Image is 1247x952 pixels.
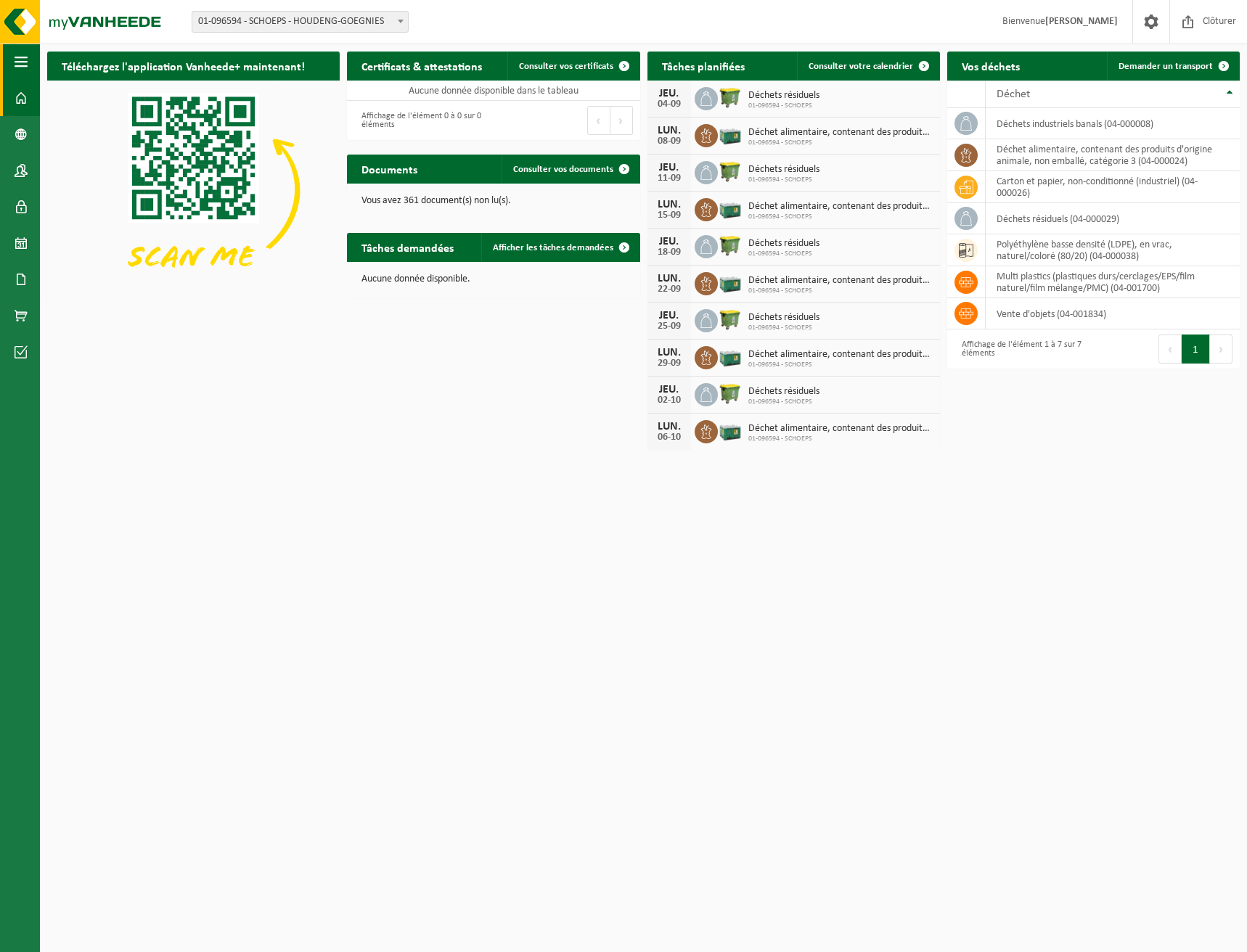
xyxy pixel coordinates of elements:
[192,12,408,32] span: 01-096594 - SCHOEPS - HOUDENG-GOEGNIES
[1107,52,1238,81] a: Demander un transport
[986,171,1240,203] td: carton et papier, non-conditionné (industriel) (04-000026)
[748,312,819,324] span: Déchets résiduels
[647,52,759,80] h2: Tâches planifiées
[748,361,933,369] span: 01-096594 - SCHOEPS
[347,52,496,80] h2: Certificats & attestations
[718,159,743,184] img: WB-1100-HPE-GN-50
[748,287,933,295] span: 01-096594 - SCHOEPS
[655,273,684,284] div: LUN.
[655,99,684,110] div: 04-09
[655,247,684,258] div: 18-09
[655,236,684,247] div: JEU.
[748,102,819,110] span: 01-096594 - SCHOEPS
[748,139,933,147] span: 01-096594 - SCHOEPS
[718,307,743,332] img: WB-1100-HPE-GN-50
[986,298,1240,329] td: vente d'objets (04-001834)
[748,176,819,184] span: 01-096594 - SCHOEPS
[347,81,639,101] td: Aucune donnée disponible dans le tableau
[610,106,633,135] button: Next
[655,432,684,443] div: 06-10
[587,106,610,135] button: Previous
[655,199,684,210] div: LUN.
[986,266,1240,298] td: multi plastics (plastiques durs/cerclages/EPS/film naturel/film mélange/PMC) (04-001700)
[748,213,933,221] span: 01-096594 - SCHOEPS
[347,155,432,183] h2: Documents
[748,164,819,176] span: Déchets résiduels
[986,108,1240,139] td: déchets industriels banals (04-000008)
[655,162,684,173] div: JEU.
[718,381,743,406] img: WB-1100-HPE-GN-50
[748,423,933,435] span: Déchet alimentaire, contenant des produits d'origine animale, non emballé, catég...
[502,155,639,184] a: Consulter vos documents
[718,122,743,147] img: PB-LB-0680-HPE-GN-01
[655,125,684,136] div: LUN.
[748,386,819,398] span: Déchets résiduels
[361,274,625,284] p: Aucune donnée disponible.
[655,136,684,147] div: 08-09
[481,233,639,262] a: Afficher les tâches demandées
[655,310,684,321] div: JEU.
[748,275,933,287] span: Déchet alimentaire, contenant des produits d'origine animale, non emballé, catég...
[809,62,913,71] span: Consulter votre calendrier
[192,11,409,33] span: 01-096594 - SCHOEPS - HOUDENG-GOEGNIES
[954,333,1087,365] div: Affichage de l'élément 1 à 7 sur 7 éléments
[718,270,743,295] img: PB-LB-0680-HPE-GN-01
[947,52,1034,80] h2: Vos déchets
[655,395,684,406] div: 02-10
[748,90,819,102] span: Déchets résiduels
[655,384,684,395] div: JEU.
[519,62,613,71] span: Consulter vos certificats
[507,52,639,81] a: Consulter vos certificats
[718,85,743,110] img: WB-1100-HPE-GN-50
[47,52,319,80] h2: Téléchargez l'application Vanheede+ maintenant!
[718,196,743,221] img: PB-LB-0680-HPE-GN-01
[354,104,486,136] div: Affichage de l'élément 0 à 0 sur 0 éléments
[748,398,819,406] span: 01-096594 - SCHOEPS
[748,324,819,332] span: 01-096594 - SCHOEPS
[655,321,684,332] div: 25-09
[347,233,468,261] h2: Tâches demandées
[655,210,684,221] div: 15-09
[47,81,340,300] img: Download de VHEPlus App
[493,243,613,253] span: Afficher les tâches demandées
[718,233,743,258] img: WB-1100-HPE-GN-50
[1119,62,1213,71] span: Demander un transport
[361,196,625,206] p: Vous avez 361 document(s) non lu(s).
[748,201,933,213] span: Déchet alimentaire, contenant des produits d'origine animale, non emballé, catég...
[986,139,1240,171] td: déchet alimentaire, contenant des produits d'origine animale, non emballé, catégorie 3 (04-000024)
[748,349,933,361] span: Déchet alimentaire, contenant des produits d'origine animale, non emballé, catég...
[748,127,933,139] span: Déchet alimentaire, contenant des produits d'origine animale, non emballé, catég...
[1210,335,1232,364] button: Next
[513,165,613,174] span: Consulter vos documents
[655,421,684,432] div: LUN.
[748,435,933,443] span: 01-096594 - SCHOEPS
[748,238,819,250] span: Déchets résiduels
[655,358,684,369] div: 29-09
[997,89,1030,100] span: Déchet
[718,344,743,369] img: PB-LB-0680-HPE-GN-01
[718,418,743,443] img: PB-LB-0680-HPE-GN-01
[655,88,684,99] div: JEU.
[655,173,684,184] div: 11-09
[797,52,939,81] a: Consulter votre calendrier
[1158,335,1182,364] button: Previous
[1182,335,1210,364] button: 1
[986,203,1240,234] td: déchets résiduels (04-000029)
[1045,16,1118,27] strong: [PERSON_NAME]
[655,284,684,295] div: 22-09
[986,234,1240,266] td: polyéthylène basse densité (LDPE), en vrac, naturel/coloré (80/20) (04-000038)
[748,250,819,258] span: 01-096594 - SCHOEPS
[655,347,684,358] div: LUN.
